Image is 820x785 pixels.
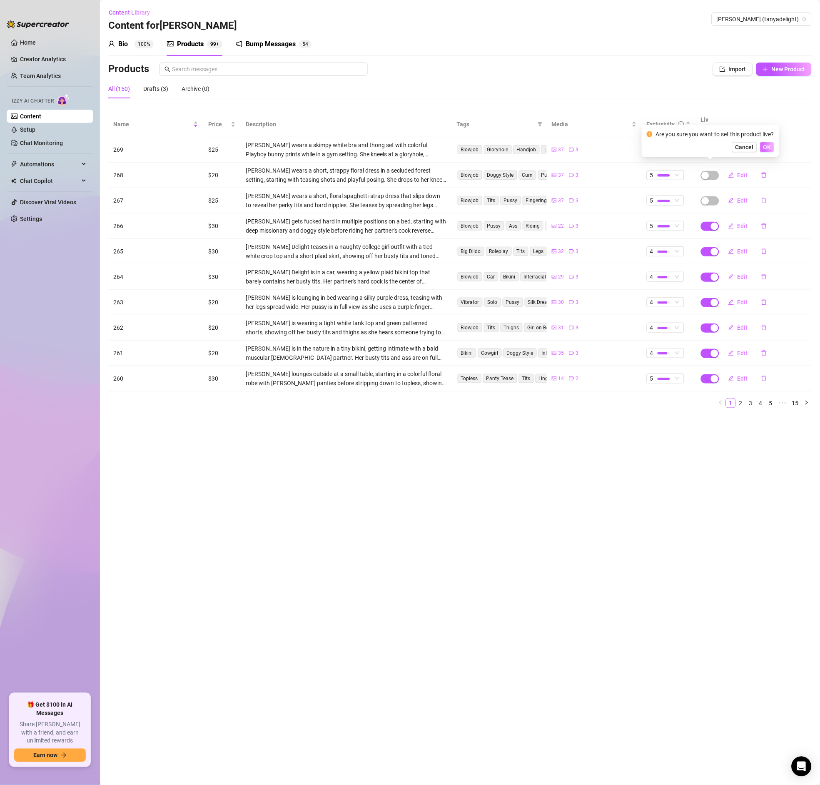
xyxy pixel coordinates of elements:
span: Pussy [484,221,504,231]
div: [PERSON_NAME] is wearing a tight white tank top and green patterned shorts, showing off her busty... [246,319,447,337]
img: AI Chatter [57,94,70,106]
li: 5 [766,398,776,408]
span: Lingerie [541,145,566,154]
span: Car [484,272,498,281]
td: $20 [203,290,241,315]
span: picture [552,173,557,178]
td: $25 [203,188,241,213]
span: Import [729,66,746,73]
span: edit [728,223,734,229]
li: 3 [746,398,756,408]
span: 4 [650,298,653,307]
span: 3 [576,146,579,154]
span: Edit [738,223,748,229]
span: filter [538,122,543,127]
li: Next 5 Pages [776,398,789,408]
span: edit [728,325,734,331]
span: Cum [519,171,536,180]
span: picture [552,351,557,356]
span: Roleplay [486,247,512,256]
div: [PERSON_NAME] Delight teases in a naughty college girl outfit with a tied white crop top and a sh... [246,242,447,261]
li: 15 [789,398,802,408]
td: 268 [108,163,203,188]
span: video-camera [569,173,574,178]
span: picture [552,223,557,228]
span: delete [761,350,767,356]
span: video-camera [569,351,574,356]
span: edit [728,376,734,381]
span: picture [552,274,557,279]
span: 29 [558,273,564,281]
span: Bikini [500,272,519,281]
span: Topless [458,374,481,383]
span: Bikini [458,349,476,358]
span: Interracial [521,272,550,281]
span: 5 [302,41,305,47]
button: delete [755,321,774,334]
span: Chat Copilot [20,174,79,188]
li: 1 [726,398,736,408]
button: Edit [722,194,755,207]
td: 262 [108,315,203,341]
span: Name [113,120,192,129]
span: Tits [519,374,534,383]
span: Automations [20,158,79,171]
span: Edit [738,324,748,331]
a: Settings [20,216,42,222]
td: $20 [203,315,241,341]
td: 269 [108,137,203,163]
div: Bio [118,39,128,49]
li: Next Page [802,398,812,408]
span: delete [761,223,767,229]
span: Edit [738,350,748,356]
span: 4 [650,247,653,256]
span: Riding [523,221,543,231]
button: right [802,398,812,408]
span: Missionary [545,221,576,231]
h3: Products [108,63,149,76]
span: Blowjob [458,171,482,180]
button: delete [755,346,774,360]
span: Interracial [538,349,568,358]
td: $20 [203,341,241,366]
span: edit [728,350,734,356]
a: 1 [726,399,735,408]
span: Price [208,120,229,129]
td: 263 [108,290,203,315]
button: Edit [722,346,755,360]
button: Content Library [108,6,157,19]
span: picture [552,249,557,254]
div: Bump Messages [246,39,296,49]
span: Fingering [523,196,551,205]
span: Silk Dress [525,298,553,307]
span: right [804,400,809,405]
div: [PERSON_NAME] is in the nature in a tiny bikini, getting intimate with a bald muscular [DEMOGRAPH... [246,344,447,362]
sup: 100% [135,40,154,48]
span: 14 [558,375,564,383]
a: Team Analytics [20,73,61,79]
span: Edit [738,273,748,280]
span: Edit [738,375,748,382]
th: Price [203,112,241,137]
span: video-camera [569,249,574,254]
th: Media [547,112,642,137]
div: [PERSON_NAME] is lounging in bed wearing a silky purple dress, teasing with her legs spread wide.... [246,293,447,311]
span: Pussy [538,171,558,180]
div: All (150) [108,84,130,93]
span: Share [PERSON_NAME] with a friend, and earn unlimited rewards [14,721,86,745]
button: Edit [722,321,755,334]
button: left [716,398,726,408]
span: plus [763,66,768,72]
span: info-circle [678,121,684,127]
span: 31 [558,324,564,332]
li: 2 [736,398,746,408]
th: Description [241,112,452,137]
div: Are you sure you want to set this product live? [656,130,774,139]
a: Chat Monitoring [20,140,63,146]
span: Tits [484,323,499,332]
span: Big Dildo [458,247,484,256]
span: 35 [558,349,564,357]
button: OK [760,142,774,152]
span: Cowgirl [478,349,502,358]
td: 267 [108,188,203,213]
